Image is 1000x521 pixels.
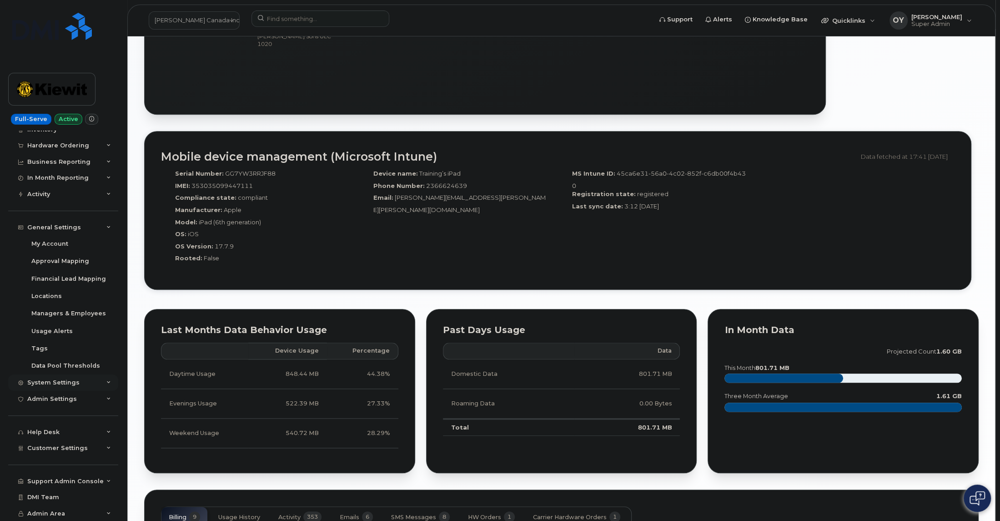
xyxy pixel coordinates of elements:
[574,389,680,419] td: 0.00 Bytes
[911,13,962,20] span: [PERSON_NAME]
[191,182,253,189] span: 353035099447111
[327,419,398,448] td: 28.29%
[574,343,680,359] th: Data
[624,202,659,210] span: 3:12 [DATE]
[861,148,955,165] div: Data fetched at 17:41 [DATE]
[149,11,240,30] a: Kiewit Canada Inc
[218,514,260,521] span: Usage History
[175,206,222,214] label: Manufacturer:
[883,11,978,30] div: Oleg Yaschuk
[893,15,904,26] span: OY
[832,17,865,24] span: Quicklinks
[391,514,436,521] span: SMS Messages
[224,206,241,213] span: Apple
[699,10,739,29] a: Alerts
[238,194,268,201] span: compliant
[327,343,398,359] th: Percentage
[426,182,467,189] span: 2366624639
[443,359,574,389] td: Domestic Data
[175,230,186,238] label: OS:
[667,15,693,24] span: Support
[739,10,814,29] a: Knowledge Base
[248,419,327,448] td: 540.72 MB
[175,242,213,251] label: OS Version:
[533,514,607,521] span: Carrier Hardware Orders
[572,202,623,211] label: Last sync date:
[251,10,389,27] input: Find something...
[340,514,359,521] span: Emails
[637,190,668,197] span: registered
[724,364,789,371] text: this month
[161,419,398,448] tr: Friday from 6:00pm to Monday 8:00am
[225,170,276,177] span: GG7YW3RRJF88
[936,348,962,355] tspan: 1.60 GB
[257,40,520,48] p: 1020
[175,182,190,190] label: IMEI:
[248,359,327,389] td: 848.44 MB
[724,393,788,400] text: three month average
[815,11,881,30] div: Quicklinks
[175,218,197,227] label: Model:
[188,230,199,238] span: iOS
[175,193,236,202] label: Compliance state:
[419,170,461,177] span: Training’s iPad
[713,15,732,24] span: Alerts
[970,491,985,506] img: Open chat
[887,348,962,355] text: projected count
[175,254,202,263] label: Rooted:
[373,194,546,213] span: [PERSON_NAME][EMAIL_ADDRESS][PERSON_NAME][PERSON_NAME][DOMAIN_NAME]
[724,326,962,335] div: In Month Data
[161,326,398,335] div: Last Months Data Behavior Usage
[175,169,224,178] label: Serial Number:
[215,243,234,250] span: 17.7.9
[373,169,418,178] label: Device name:
[248,389,327,419] td: 522.39 MB
[753,15,808,24] span: Knowledge Base
[161,419,248,448] td: Weekend Usage
[443,326,680,335] div: Past Days Usage
[204,254,219,262] span: False
[574,419,680,436] td: 801.71 MB
[572,170,746,189] span: 45ca6e31-56a0-4c02-852f-c6db00f4b430
[572,169,615,178] label: MS Intune ID:
[278,514,301,521] span: Activity
[574,359,680,389] td: 801.71 MB
[443,389,574,419] td: Roaming Data
[161,389,248,419] td: Evenings Usage
[327,389,398,419] td: 27.33%
[373,193,393,202] label: Email:
[248,343,327,359] th: Device Usage
[373,182,425,190] label: Phone Number:
[327,359,398,389] td: 44.38%
[161,151,854,163] h2: Mobile device management (Microsoft Intune)
[936,393,962,400] text: 1.61 GB
[653,10,699,29] a: Support
[199,218,261,226] span: iPad (6th generation)
[443,419,574,436] td: Total
[572,190,636,198] label: Registration state:
[755,364,789,371] tspan: 801.71 MB
[468,514,501,521] span: HW Orders
[161,389,398,419] tr: Weekdays from 6:00pm to 8:00am
[161,359,248,389] td: Daytime Usage
[911,20,962,28] span: Super Admin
